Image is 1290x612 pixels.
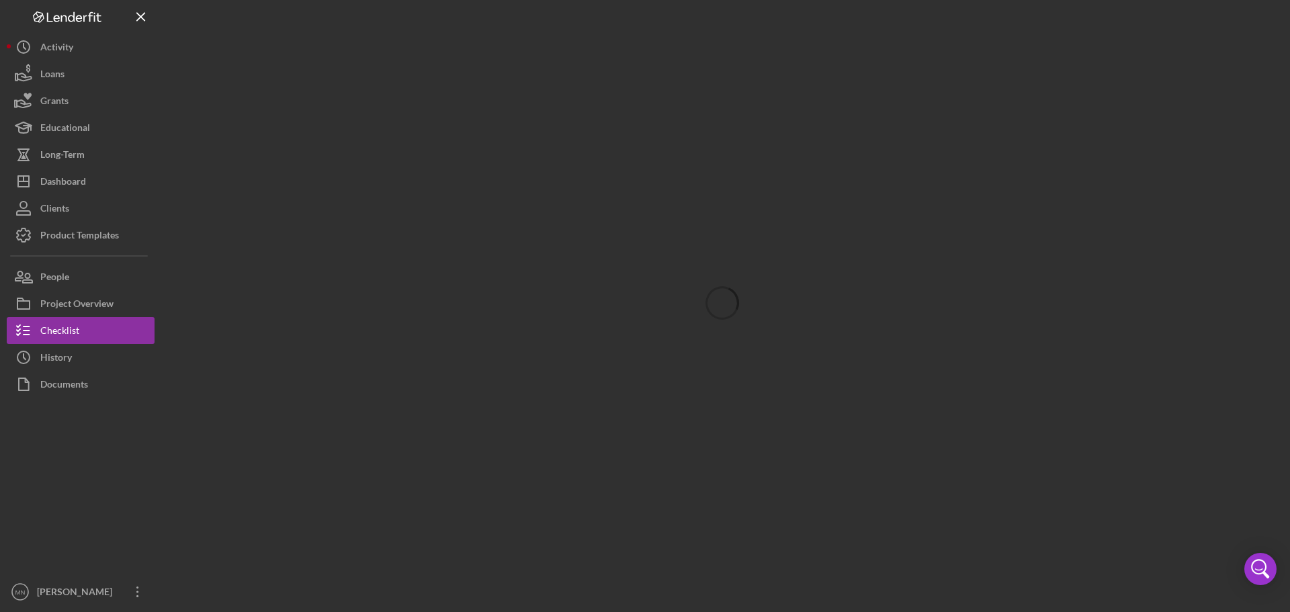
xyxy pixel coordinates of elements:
button: People [7,263,155,290]
button: Long-Term [7,141,155,168]
button: History [7,344,155,371]
div: Product Templates [40,222,119,252]
div: Clients [40,195,69,225]
text: MN [15,588,26,596]
div: Educational [40,114,90,144]
button: Loans [7,60,155,87]
div: Documents [40,371,88,401]
div: Dashboard [40,168,86,198]
button: Educational [7,114,155,141]
button: Product Templates [7,222,155,249]
button: Clients [7,195,155,222]
div: Long-Term [40,141,85,171]
div: [PERSON_NAME] [34,578,121,609]
div: History [40,344,72,374]
button: Dashboard [7,168,155,195]
button: MN[PERSON_NAME] [7,578,155,605]
button: Activity [7,34,155,60]
button: Grants [7,87,155,114]
div: Open Intercom Messenger [1244,553,1277,585]
div: Loans [40,60,64,91]
button: Project Overview [7,290,155,317]
button: Checklist [7,317,155,344]
div: Grants [40,87,69,118]
button: Documents [7,371,155,398]
div: Project Overview [40,290,114,320]
div: Checklist [40,317,79,347]
div: People [40,263,69,294]
div: Activity [40,34,73,64]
